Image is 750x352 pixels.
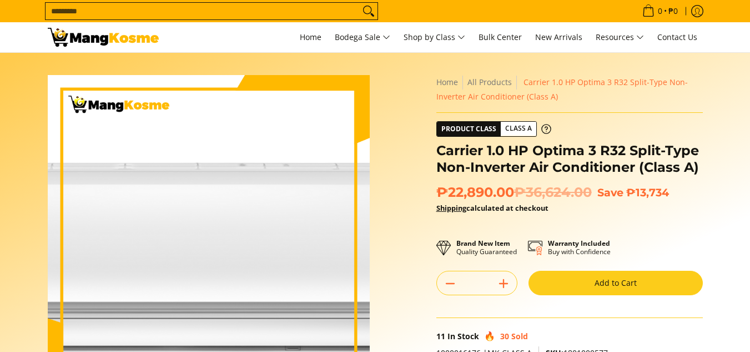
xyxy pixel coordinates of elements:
span: • [639,5,681,17]
h1: Carrier 1.0 HP Optima 3 R32 Split-Type Non-Inverter Air Conditioner (Class A) [436,142,703,176]
span: New Arrivals [535,32,582,42]
a: Shipping [436,203,466,213]
a: Bodega Sale [329,22,396,52]
span: Class A [501,122,536,136]
a: Contact Us [652,22,703,52]
p: Buy with Confidence [548,239,611,256]
button: Search [360,3,377,19]
a: Bulk Center [473,22,527,52]
strong: Brand New Item [456,239,510,248]
strong: calculated at checkout [436,203,548,213]
button: Add to Cart [528,271,703,295]
span: 0 [656,7,664,15]
span: 11 [436,331,445,341]
strong: Warranty Included [548,239,610,248]
span: Carrier 1.0 HP Optima 3 R32 Split-Type Non-Inverter Air Conditioner (Class A) [436,77,688,102]
a: Home [294,22,327,52]
a: Home [436,77,458,87]
img: Carrier Optima 3 SET 1.0HP Split-Type Aircon (Class A) l Mang Kosme [48,28,159,47]
span: Product Class [437,122,501,136]
a: Shop by Class [398,22,471,52]
span: Bulk Center [479,32,522,42]
nav: Breadcrumbs [436,75,703,104]
span: Resources [596,31,644,44]
a: Resources [590,22,650,52]
span: Save [597,186,623,199]
p: Quality Guaranteed [456,239,517,256]
span: 30 [500,331,509,341]
span: In Stock [447,331,479,341]
span: Sold [511,331,528,341]
span: ₱13,734 [626,186,669,199]
span: ₱0 [667,7,679,15]
span: Shop by Class [404,31,465,44]
del: ₱36,624.00 [514,184,592,201]
span: Home [300,32,321,42]
button: Add [490,275,517,292]
span: ₱22,890.00 [436,184,592,201]
span: Contact Us [657,32,697,42]
a: New Arrivals [530,22,588,52]
nav: Main Menu [170,22,703,52]
button: Subtract [437,275,464,292]
a: Product Class Class A [436,121,551,137]
a: All Products [467,77,512,87]
span: Bodega Sale [335,31,390,44]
